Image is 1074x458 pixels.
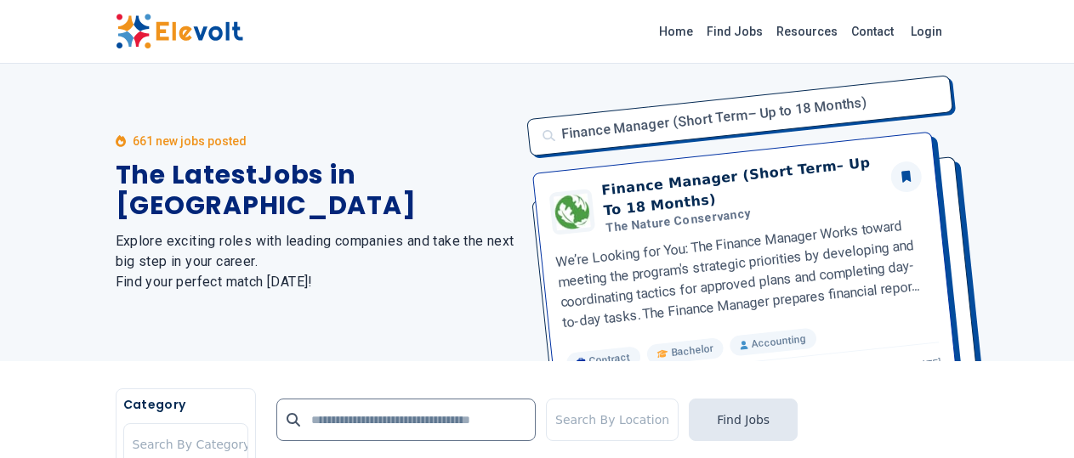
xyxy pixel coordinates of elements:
a: Home [652,18,700,45]
a: Resources [770,18,844,45]
a: Login [901,14,952,48]
a: Find Jobs [700,18,770,45]
h5: Category [123,396,248,413]
img: Elevolt [116,14,243,49]
p: 661 new jobs posted [133,133,247,150]
a: Contact [844,18,901,45]
button: Find Jobs [689,399,798,441]
h2: Explore exciting roles with leading companies and take the next big step in your career. Find you... [116,231,517,292]
h1: The Latest Jobs in [GEOGRAPHIC_DATA] [116,160,517,221]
